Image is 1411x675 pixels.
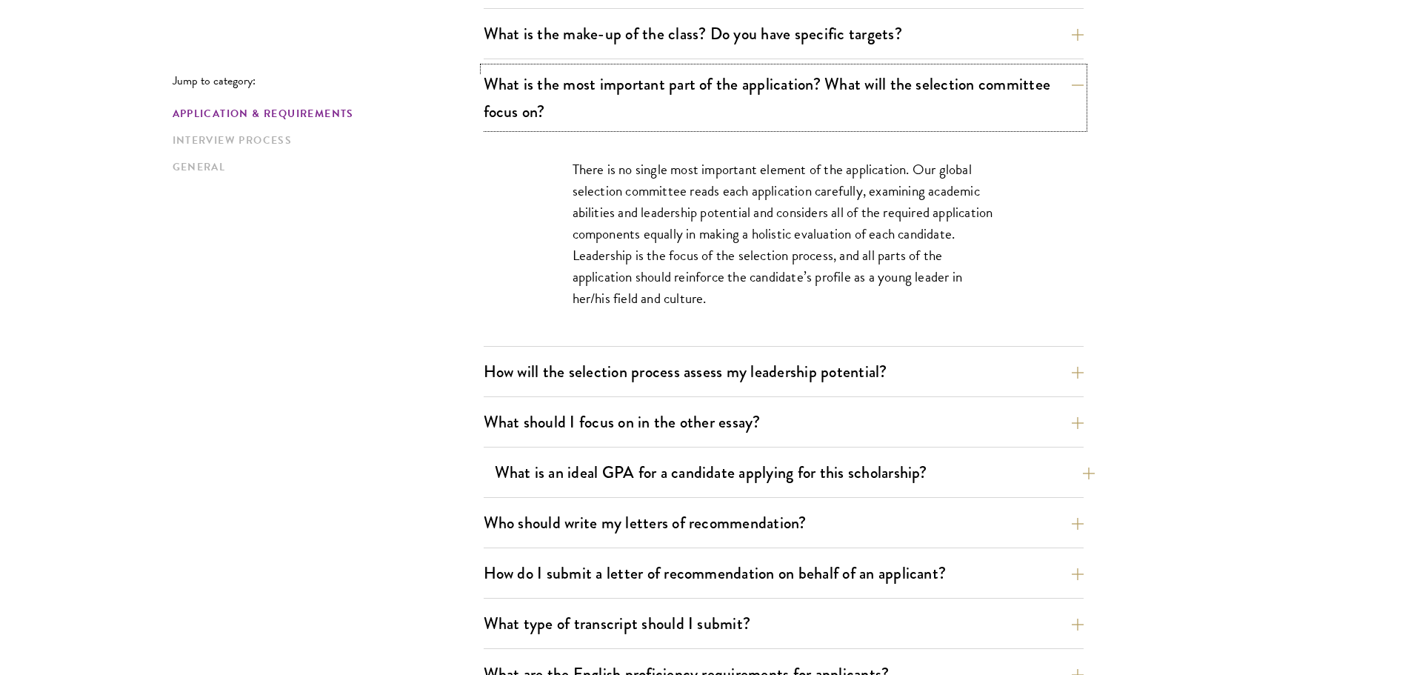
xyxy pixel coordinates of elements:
[495,456,1095,489] button: What is an ideal GPA for a candidate applying for this scholarship?
[173,133,475,148] a: Interview Process
[484,17,1084,50] button: What is the make-up of the class? Do you have specific targets?
[484,355,1084,388] button: How will the selection process assess my leadership potential?
[484,405,1084,439] button: What should I focus on in the other essay?
[484,556,1084,590] button: How do I submit a letter of recommendation on behalf of an applicant?
[573,159,995,309] p: There is no single most important element of the application. Our global selection committee read...
[484,607,1084,640] button: What type of transcript should I submit?
[484,67,1084,128] button: What is the most important part of the application? What will the selection committee focus on?
[173,159,475,175] a: General
[484,506,1084,539] button: Who should write my letters of recommendation?
[173,74,484,87] p: Jump to category:
[173,106,475,122] a: Application & Requirements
